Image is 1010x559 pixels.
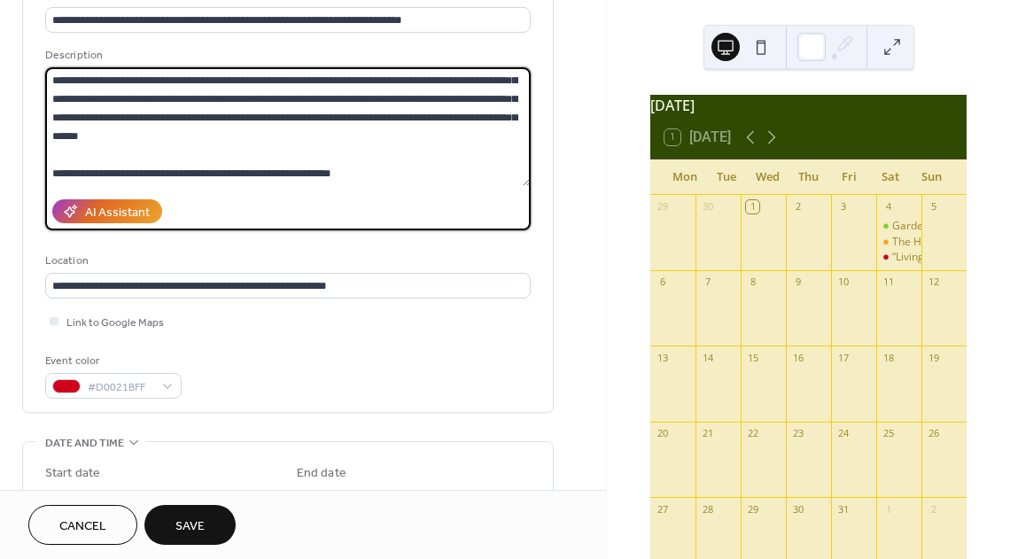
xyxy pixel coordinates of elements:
[836,502,850,516] div: 31
[870,159,911,195] div: Sat
[882,351,895,364] div: 18
[52,199,162,223] button: AI Assistant
[174,487,198,506] span: Time
[85,204,150,222] div: AI Assistant
[650,95,967,116] div: [DATE]
[836,276,850,289] div: 10
[45,434,124,453] span: Date and time
[927,351,940,364] div: 19
[876,235,921,250] div: The Honey Pot - our community shop is open
[836,427,850,440] div: 24
[836,351,850,364] div: 17
[656,351,669,364] div: 13
[45,352,178,370] div: Event color
[882,427,895,440] div: 25
[656,427,669,440] div: 20
[746,200,759,214] div: 1
[791,427,804,440] div: 23
[175,517,205,536] span: Save
[791,502,804,516] div: 30
[882,276,895,289] div: 11
[882,200,895,214] div: 4
[656,502,669,516] div: 27
[791,351,804,364] div: 16
[144,505,236,545] button: Save
[297,464,346,483] div: End date
[664,159,705,195] div: Mon
[791,200,804,214] div: 2
[927,200,940,214] div: 5
[747,159,788,195] div: Wed
[705,159,746,195] div: Tue
[656,200,669,214] div: 29
[701,276,714,289] div: 7
[927,502,940,516] div: 2
[701,200,714,214] div: 30
[88,378,153,397] span: #D0021BFF
[45,487,69,506] span: Date
[66,314,164,332] span: Link to Google Maps
[927,276,940,289] div: 12
[746,427,759,440] div: 22
[746,276,759,289] div: 8
[746,351,759,364] div: 15
[45,46,527,65] div: Description
[876,250,921,265] div: “Living Between Spaces” exhibition at Cass Art Kingston - Private View
[912,159,952,195] div: Sun
[28,505,137,545] button: Cancel
[836,200,850,214] div: 3
[701,502,714,516] div: 28
[297,487,321,506] span: Date
[701,427,714,440] div: 21
[927,427,940,440] div: 26
[746,502,759,516] div: 29
[425,487,450,506] span: Time
[45,464,100,483] div: Start date
[701,351,714,364] div: 14
[829,159,870,195] div: Fri
[788,159,828,195] div: Thu
[882,502,895,516] div: 1
[45,252,527,270] div: Location
[59,517,106,536] span: Cancel
[656,276,669,289] div: 6
[876,219,921,234] div: Gardening Club at The Honey Pot!
[791,276,804,289] div: 9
